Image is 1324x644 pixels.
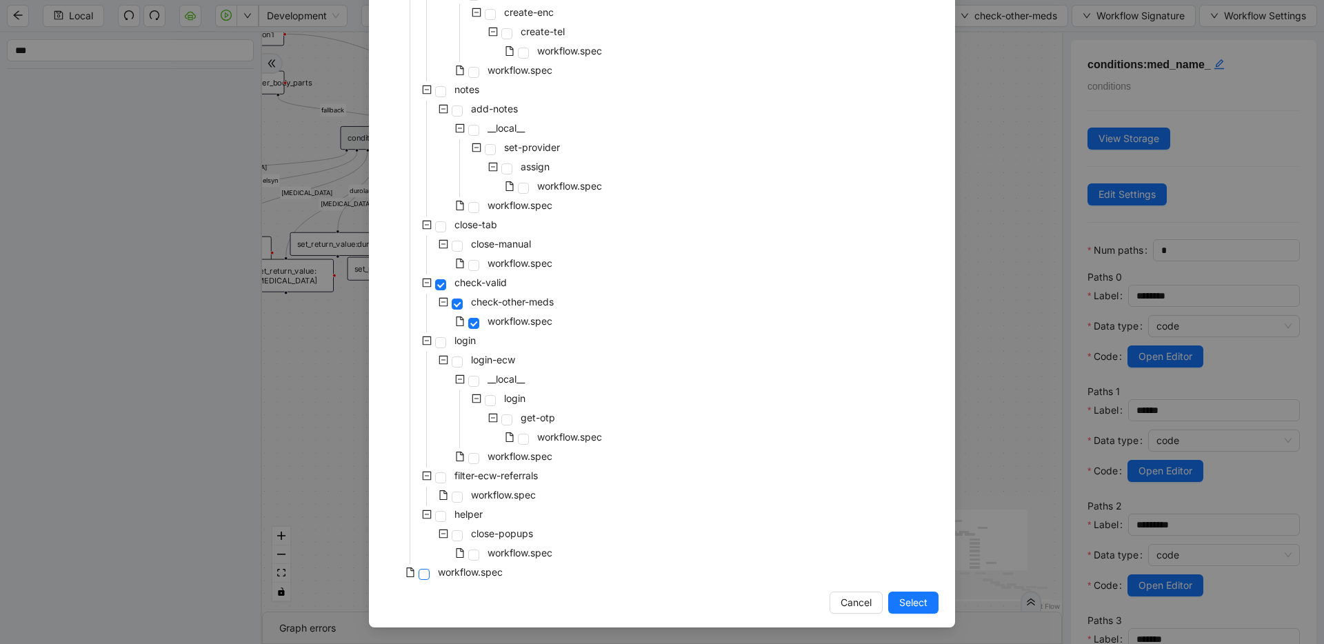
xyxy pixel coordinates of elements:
span: minus-square [488,27,498,37]
span: helper [454,508,483,520]
span: minus-square [488,162,498,172]
span: file [505,181,514,191]
span: login [452,332,479,349]
span: file [505,46,514,56]
span: notes [454,83,479,95]
span: workflow.spec [534,429,605,445]
span: __local__ [488,122,525,134]
span: workflow.spec [485,197,555,214]
span: workflow.spec [534,43,605,59]
span: create-enc [504,6,554,18]
span: minus-square [422,336,432,345]
span: minus-square [439,355,448,365]
span: workflow.spec [534,178,605,194]
span: workflow.spec [438,566,503,578]
span: workflow.spec [468,487,539,503]
span: check-valid [454,276,507,288]
span: minus-square [422,278,432,288]
span: minus-square [472,394,481,403]
span: minus-square [422,220,432,230]
span: filter-ecw-referrals [452,467,541,484]
span: login [501,390,528,407]
span: workflow.spec [488,257,552,269]
span: check-other-meds [471,296,554,308]
span: create-enc [501,4,556,21]
span: __local__ [485,120,528,137]
span: file [405,567,415,577]
span: assign [521,161,550,172]
span: workflow.spec [488,547,552,559]
span: workflow.spec [485,313,555,330]
span: minus-square [455,374,465,384]
span: minus-square [488,413,498,423]
span: __local__ [485,371,528,388]
span: close-tab [452,217,500,233]
span: file [505,432,514,442]
span: workflow.spec [488,199,552,211]
button: Select [888,592,939,614]
span: check-valid [452,274,510,291]
span: minus-square [455,123,465,133]
span: minus-square [439,104,448,114]
span: close-popups [468,525,536,542]
span: __local__ [488,373,525,385]
span: login-ecw [471,354,515,365]
span: assign [518,159,552,175]
span: workflow.spec [435,564,505,581]
span: create-tel [521,26,565,37]
span: workflow.spec [488,315,552,327]
span: close-popups [471,527,533,539]
span: notes [452,81,482,98]
span: Select [899,595,927,610]
span: file [455,259,465,268]
span: workflow.spec [537,45,602,57]
span: workflow.spec [471,489,536,501]
span: file [455,452,465,461]
span: set-provider [501,139,563,156]
span: workflow.spec [485,62,555,79]
span: minus-square [472,143,481,152]
span: close-tab [454,219,497,230]
span: get-otp [518,410,558,426]
span: minus-square [422,471,432,481]
span: add-notes [468,101,521,117]
span: minus-square [422,85,432,94]
span: create-tel [518,23,568,40]
span: workflow.spec [485,545,555,561]
span: check-other-meds [468,294,556,310]
span: file [455,66,465,75]
span: minus-square [472,8,481,17]
span: workflow.spec [488,64,552,76]
span: workflow.spec [537,180,602,192]
span: login [504,392,525,404]
span: file [439,490,448,500]
span: file [455,201,465,210]
span: close-manual [471,238,531,250]
span: workflow.spec [485,255,555,272]
button: Cancel [830,592,883,614]
span: minus-square [439,297,448,307]
span: close-manual [468,236,534,252]
span: Cancel [841,595,872,610]
span: workflow.spec [488,450,552,462]
span: file [455,316,465,326]
span: minus-square [439,239,448,249]
span: minus-square [439,529,448,539]
span: get-otp [521,412,555,423]
span: add-notes [471,103,518,114]
span: helper [452,506,485,523]
span: workflow.spec [537,431,602,443]
span: login-ecw [468,352,518,368]
span: set-provider [504,141,560,153]
span: login [454,334,476,346]
span: minus-square [422,510,432,519]
span: workflow.spec [485,448,555,465]
span: file [455,548,465,558]
span: filter-ecw-referrals [454,470,538,481]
